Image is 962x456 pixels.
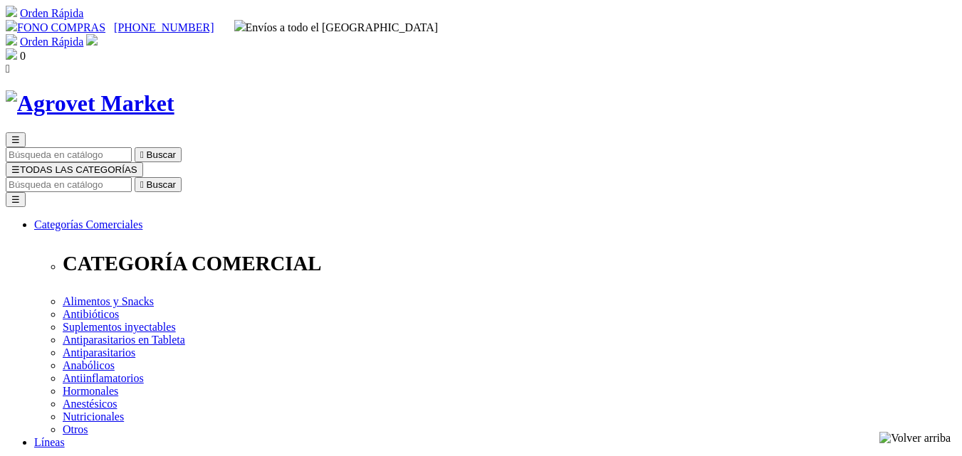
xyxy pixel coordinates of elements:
[20,7,83,19] a: Orden Rápida
[63,372,144,384] a: Antiinflamatorios
[63,334,185,346] a: Antiparasitarios en Tableta
[6,177,132,192] input: Buscar
[234,21,439,33] span: Envíos a todo el [GEOGRAPHIC_DATA]
[34,436,65,448] a: Líneas
[63,346,135,359] a: Antiparasitarios
[6,63,10,75] i: 
[63,385,118,397] a: Hormonales
[11,134,20,145] span: ☰
[6,162,143,177] button: ☰TODAS LAS CATEGORÍAS
[63,410,124,423] a: Nutricionales
[140,179,144,190] i: 
[63,295,154,307] a: Alimentos y Snacks
[6,132,26,147] button: ☰
[63,308,119,320] a: Antibióticos
[86,36,98,48] a: Acceda a su cuenta de cliente
[6,90,174,117] img: Agrovet Market
[6,147,132,162] input: Buscar
[114,21,214,33] a: [PHONE_NUMBER]
[20,36,83,48] a: Orden Rápida
[147,179,176,190] span: Buscar
[147,149,176,160] span: Buscar
[63,252,956,275] p: CATEGORÍA COMERCIAL
[6,48,17,60] img: shopping-bag.svg
[135,147,182,162] button:  Buscar
[6,6,17,17] img: shopping-cart.svg
[11,164,20,175] span: ☰
[6,34,17,46] img: shopping-cart.svg
[20,50,26,62] span: 0
[879,432,951,445] img: Volver arriba
[63,321,176,333] a: Suplementos inyectables
[63,359,115,371] a: Anabólicos
[34,218,142,230] a: Categorías Comerciales
[6,21,105,33] a: FONO COMPRAS
[6,192,26,207] button: ☰
[6,20,17,31] img: phone.svg
[63,423,88,435] a: Otros
[135,177,182,192] button:  Buscar
[140,149,144,160] i: 
[86,34,98,46] img: user.svg
[63,398,117,410] a: Anestésicos
[234,20,246,31] img: delivery-truck.svg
